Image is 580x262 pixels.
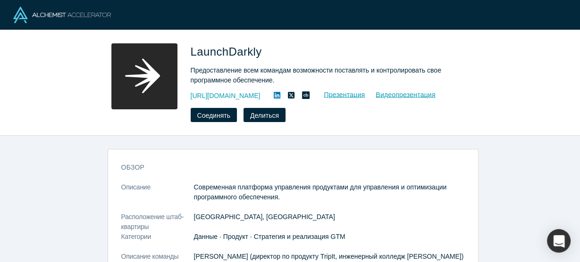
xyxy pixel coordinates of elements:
[324,91,365,98] font: Презентация
[13,7,111,23] img: Логотип Алхимика
[197,112,230,119] font: Соединять
[191,92,261,99] font: [URL][DOMAIN_NAME]
[121,233,151,240] font: Категории
[121,213,184,230] font: Расположение штаб-квартиры
[376,91,435,98] font: Видеопрезентация
[194,233,345,240] font: Данные · Продукт · Стратегия и реализация GTM
[365,89,436,100] a: Видеопрезентация
[121,164,145,171] font: обзор
[194,183,447,201] font: Современная платформа управления продуктами для управления и оптимизации программного обеспечения.
[313,89,365,100] a: Презентация
[121,183,151,191] font: Описание
[191,108,237,122] button: Соединять
[194,213,335,221] font: [GEOGRAPHIC_DATA], [GEOGRAPHIC_DATA]
[250,112,279,119] font: Делиться
[121,253,179,260] font: Описание команды
[191,91,261,101] a: [URL][DOMAIN_NAME]
[191,45,262,58] font: LaunchDarkly
[111,43,177,109] img: Логотип LaunchDarkly
[244,108,286,122] button: Делиться
[191,66,441,84] font: Предоставление всем командам возможности поставлять и контролировать свое программное обеспечение.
